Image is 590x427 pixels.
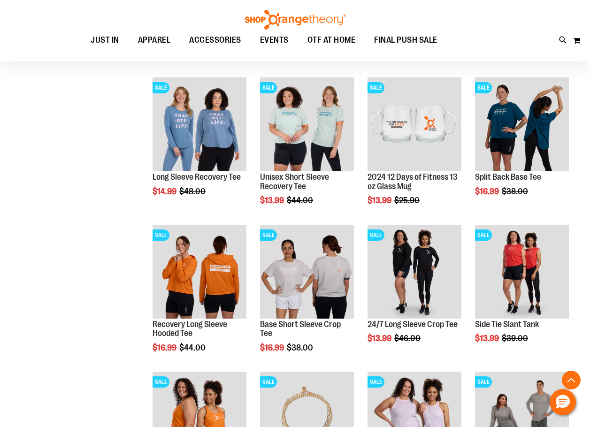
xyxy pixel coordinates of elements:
span: $38.00 [287,343,314,352]
span: APPAREL [138,30,171,51]
img: 24/7 Long Sleeve Crop Tee [368,225,461,319]
span: SALE [260,229,277,241]
img: Main of 2024 AUGUST Unisex Short Sleeve Recovery Tee [260,77,354,171]
span: $44.00 [179,343,207,352]
span: $38.00 [502,187,529,196]
span: SALE [153,82,169,93]
div: product [470,220,574,367]
span: EVENTS [260,30,289,51]
span: $16.99 [260,343,285,352]
span: SALE [475,376,492,388]
button: Back To Top [562,371,581,389]
span: $13.99 [475,334,500,343]
span: SALE [368,376,384,388]
img: Main Image of Base Short Sleeve Crop Tee [260,225,354,319]
img: Shop Orangetheory [244,10,347,30]
a: Side Tie Slant TankSALE [475,225,569,320]
div: product [255,73,359,229]
div: product [148,220,251,376]
a: EVENTS [251,30,298,51]
a: APPAREL [129,30,180,51]
a: Main Image of Base Short Sleeve Crop TeeSALE [260,225,354,320]
a: Long Sleeve Recovery Tee [153,172,241,182]
a: Side Tie Slant Tank [475,320,539,329]
a: Main of 2024 AUGUST Long Sleeve Recovery TeeSALE [153,77,246,173]
a: JUST IN [81,30,129,51]
span: OTF AT HOME [307,30,356,51]
span: $39.00 [502,334,529,343]
span: SALE [368,229,384,241]
span: $13.99 [368,196,393,205]
a: Main image of 2024 12 Days of Fitness 13 oz Glass MugSALE [368,77,461,173]
span: $25.90 [394,196,421,205]
span: $13.99 [260,196,285,205]
a: Split Back Base Tee [475,172,541,182]
img: Side Tie Slant Tank [475,225,569,319]
span: $46.00 [394,334,422,343]
div: product [363,220,466,367]
a: 24/7 Long Sleeve Crop Tee [368,320,458,329]
span: SALE [260,376,277,388]
span: SALE [475,229,492,241]
span: $13.99 [368,334,393,343]
div: product [148,73,251,220]
span: $14.99 [153,187,178,196]
a: FINAL PUSH SALE [365,30,447,51]
img: Split Back Base Tee [475,77,569,171]
a: ACCESSORIES [180,30,251,51]
span: $16.99 [475,187,500,196]
span: SALE [260,82,277,93]
img: Main image of 2024 12 Days of Fitness 13 oz Glass Mug [368,77,461,171]
img: Main Image of Recovery Long Sleeve Hooded Tee [153,225,246,319]
a: Recovery Long Sleeve Hooded Tee [153,320,227,338]
span: FINAL PUSH SALE [374,30,437,51]
span: $16.99 [153,343,178,352]
div: product [255,220,359,376]
a: OTF AT HOME [298,30,365,51]
span: $48.00 [179,187,207,196]
span: $44.00 [287,196,314,205]
a: Main of 2024 AUGUST Unisex Short Sleeve Recovery TeeSALE [260,77,354,173]
span: SALE [475,82,492,93]
a: 24/7 Long Sleeve Crop TeeSALE [368,225,461,320]
img: Main of 2024 AUGUST Long Sleeve Recovery Tee [153,77,246,171]
a: Main Image of Recovery Long Sleeve Hooded TeeSALE [153,225,246,320]
a: 2024 12 Days of Fitness 13 oz Glass Mug [368,172,458,191]
span: SALE [368,82,384,93]
span: SALE [153,376,169,388]
span: SALE [153,229,169,241]
button: Hello, have a question? Let’s chat. [550,389,576,415]
a: Unisex Short Sleeve Recovery Tee [260,172,329,191]
a: Base Short Sleeve Crop Tee [260,320,341,338]
a: Split Back Base TeeSALE [475,77,569,173]
span: ACCESSORIES [189,30,241,51]
div: product [363,73,466,229]
div: product [470,73,574,220]
span: JUST IN [91,30,119,51]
